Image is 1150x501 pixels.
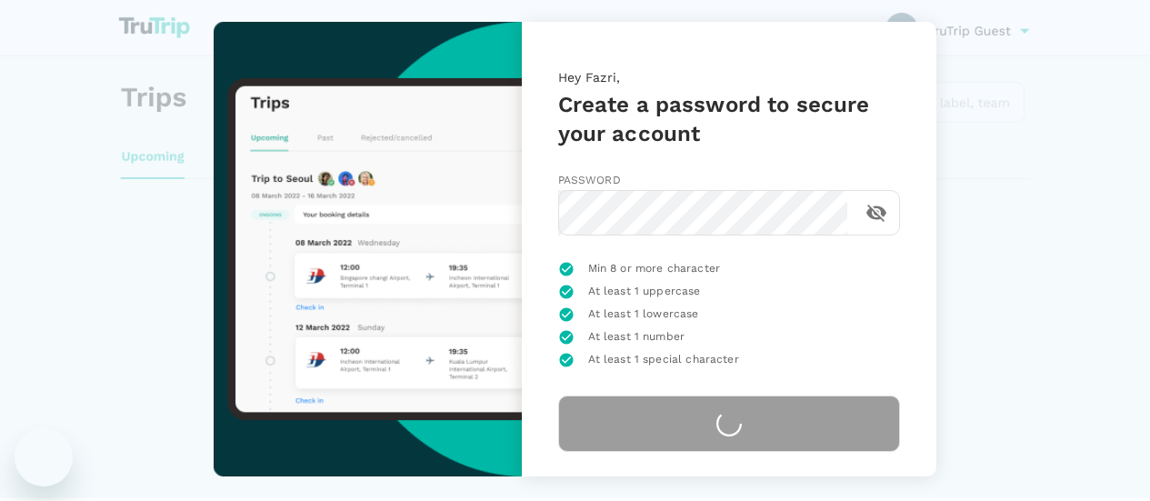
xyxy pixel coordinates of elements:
[588,306,699,324] span: At least 1 lowercase
[558,68,900,90] p: Hey Fazri,
[214,22,521,476] img: trutrip-set-password
[588,328,685,346] span: At least 1 number
[558,90,900,148] h5: Create a password to secure your account
[855,191,898,235] button: toggle password visibility
[558,174,621,186] span: Password
[588,260,720,278] span: Min 8 or more character
[588,351,739,369] span: At least 1 special character
[588,283,701,301] span: At least 1 uppercase
[15,428,73,486] iframe: Button to launch messaging window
